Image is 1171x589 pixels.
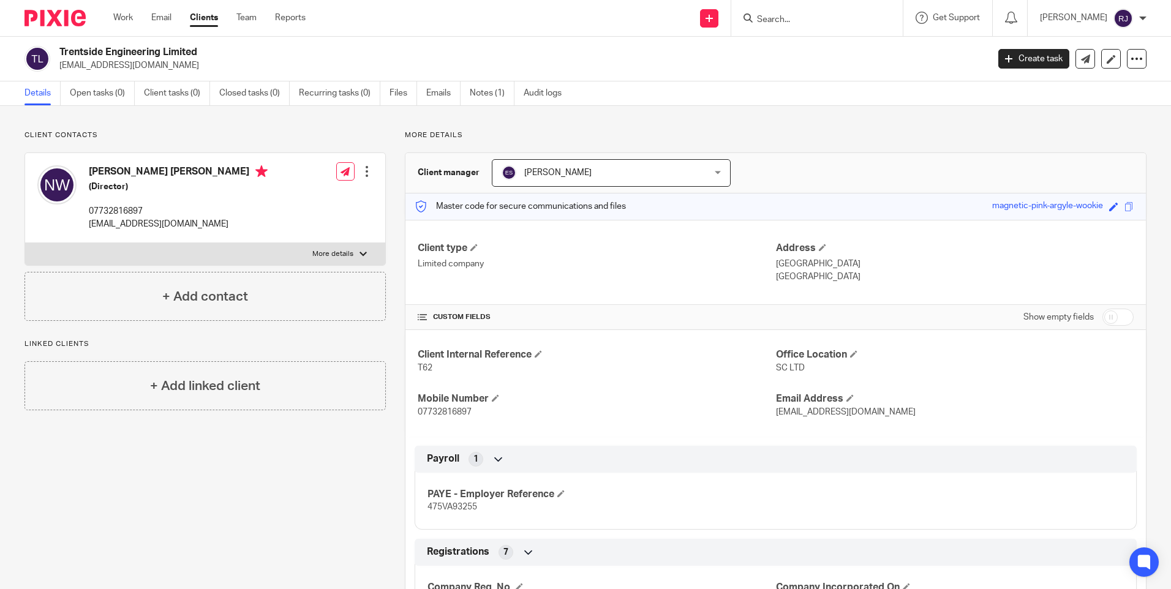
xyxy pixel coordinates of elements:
a: Open tasks (0) [70,81,135,105]
a: Files [390,81,417,105]
span: [PERSON_NAME] [524,168,592,177]
h4: Mobile Number [418,392,775,405]
p: [GEOGRAPHIC_DATA] [776,271,1134,283]
h4: Client type [418,242,775,255]
a: Work [113,12,133,24]
input: Search [756,15,866,26]
p: 07732816897 [89,205,268,217]
p: More details [405,130,1147,140]
p: [GEOGRAPHIC_DATA] [776,258,1134,270]
h4: CUSTOM FIELDS [418,312,775,322]
img: Pixie [24,10,86,26]
p: [PERSON_NAME] [1040,12,1107,24]
img: svg%3E [502,165,516,180]
span: Registrations [427,546,489,558]
a: Emails [426,81,461,105]
span: SC LTD [776,364,805,372]
a: Closed tasks (0) [219,81,290,105]
h4: PAYE - Employer Reference [427,488,775,501]
a: Create task [998,49,1069,69]
p: More details [312,249,353,259]
p: Client contacts [24,130,386,140]
span: T62 [418,364,432,372]
span: 7 [503,546,508,558]
a: Recurring tasks (0) [299,81,380,105]
i: Primary [255,165,268,178]
h3: Client manager [418,167,480,179]
h2: Trentside Engineering Limited [59,46,796,59]
h4: + Add contact [162,287,248,306]
p: [EMAIL_ADDRESS][DOMAIN_NAME] [59,59,980,72]
p: Limited company [418,258,775,270]
h4: Address [776,242,1134,255]
img: svg%3E [37,165,77,204]
a: Details [24,81,61,105]
a: Clients [190,12,218,24]
a: Team [236,12,257,24]
span: 475VA93255 [427,503,477,511]
a: Email [151,12,171,24]
a: Audit logs [524,81,571,105]
h4: Office Location [776,348,1134,361]
span: 07732816897 [418,408,472,416]
p: Linked clients [24,339,386,349]
label: Show empty fields [1023,311,1094,323]
div: magnetic-pink-argyle-wookie [992,200,1103,214]
h4: [PERSON_NAME] [PERSON_NAME] [89,165,268,181]
h4: + Add linked client [150,377,260,396]
a: Client tasks (0) [144,81,210,105]
h4: Email Address [776,392,1134,405]
span: Payroll [427,452,459,465]
span: Get Support [933,13,980,22]
a: Reports [275,12,306,24]
img: svg%3E [1113,9,1133,28]
h5: (Director) [89,181,268,193]
p: Master code for secure communications and files [415,200,626,212]
img: svg%3E [24,46,50,72]
span: [EMAIL_ADDRESS][DOMAIN_NAME] [776,408,916,416]
span: 1 [473,453,478,465]
p: [EMAIL_ADDRESS][DOMAIN_NAME] [89,218,268,230]
h4: Client Internal Reference [418,348,775,361]
a: Notes (1) [470,81,514,105]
